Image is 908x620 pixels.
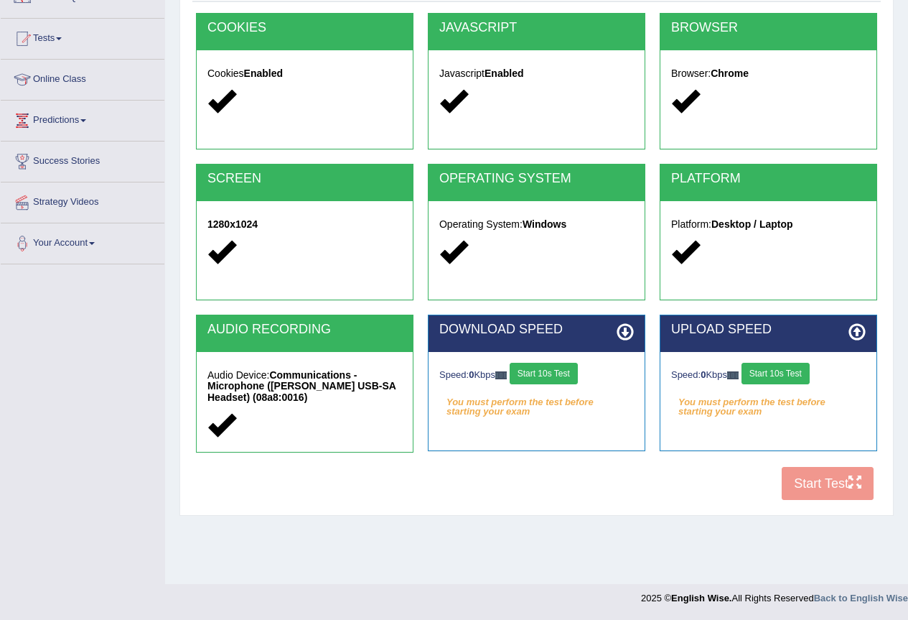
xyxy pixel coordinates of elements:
h2: OPERATING SYSTEM [439,172,634,186]
h5: Cookies [207,68,402,79]
a: Success Stories [1,142,164,177]
strong: Communications - Microphone ([PERSON_NAME] USB-SA Headset) (08a8:0016) [207,369,396,403]
strong: English Wise. [671,593,731,603]
a: Tests [1,19,164,55]
a: Online Class [1,60,164,96]
button: Start 10s Test [741,363,810,384]
em: You must perform the test before starting your exam [439,392,634,413]
div: 2025 © All Rights Reserved [641,584,908,605]
h2: BROWSER [671,21,866,35]
strong: Desktop / Laptop [711,218,793,230]
a: Your Account [1,223,164,259]
h5: Platform: [671,219,866,230]
strong: 0 [701,369,706,380]
strong: 1280x1024 [207,218,258,230]
h2: DOWNLOAD SPEED [439,323,634,337]
div: Speed: Kbps [439,363,634,388]
h2: PLATFORM [671,172,866,186]
h2: SCREEN [207,172,402,186]
h5: Operating System: [439,219,634,230]
strong: Windows [523,218,566,230]
h5: Audio Device: [207,370,402,403]
h2: UPLOAD SPEED [671,323,866,337]
a: Predictions [1,101,164,137]
a: Strategy Videos [1,182,164,218]
h2: AUDIO RECORDING [207,323,402,337]
strong: 0 [469,369,474,380]
button: Start 10s Test [510,363,578,384]
h2: JAVASCRIPT [439,21,634,35]
strong: Enabled [244,68,283,79]
h5: Browser: [671,68,866,79]
h5: Javascript [439,68,634,79]
h2: COOKIES [207,21,402,35]
strong: Enabled [485,68,523,79]
strong: Chrome [711,68,749,79]
img: ajax-loader-fb-connection.gif [727,371,739,379]
div: Speed: Kbps [671,363,866,388]
em: You must perform the test before starting your exam [671,392,866,413]
a: Back to English Wise [814,593,908,603]
img: ajax-loader-fb-connection.gif [495,371,507,379]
